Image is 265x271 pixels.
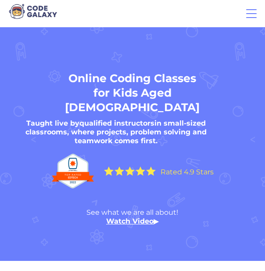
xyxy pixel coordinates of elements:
img: Yellow Star - the Code Galaxy [125,166,135,175]
h1: Online Coding Classes for Kids Aged [DEMOGRAPHIC_DATA] [31,71,234,115]
a: Watch Video [106,217,154,225]
h5: Taught live by in small-sized classrooms, where projects, problem solving and teamwork comes first. [20,119,213,145]
div: Rated 4.9 Stars [161,169,214,176]
img: Yellow Star - the Code Galaxy [146,166,156,175]
img: Yellow Star - the Code Galaxy [104,166,114,175]
img: Top Rated edtech company [51,150,95,192]
img: Yellow Star - the Code Galaxy [115,166,124,175]
div: See what we are all about! ‍ ▶ [20,208,246,226]
img: Yellow Star - the Code Galaxy [136,166,145,175]
strong: qualified instructors [79,119,154,127]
